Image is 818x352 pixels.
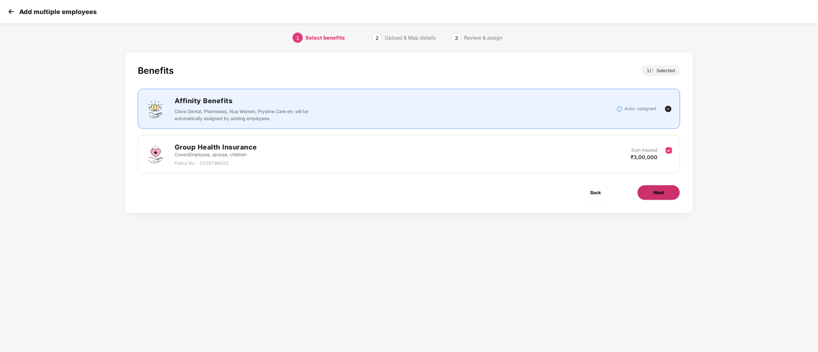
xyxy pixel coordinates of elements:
span: ₹3,00,000 [631,154,657,160]
img: svg+xml;base64,PHN2ZyB4bWxucz0iaHR0cDovL3d3dy53My5vcmcvMjAwMC9zdmciIHdpZHRoPSIzMCIgaGVpZ2h0PSIzMC... [6,7,16,16]
span: 3 [455,35,458,41]
div: Benefits [138,65,174,76]
div: 1 / Selected [641,65,680,76]
img: svg+xml;base64,PHN2ZyBpZD0iSW5mb18tXzMyeDMyIiBkYXRhLW5hbWU9IkluZm8gLSAzMngzMiIgeG1sbnM9Imh0dHA6Ly... [617,106,623,112]
button: Next [637,185,680,200]
h2: Group Health Insurance [175,142,257,152]
h2: Affinity Benefits [175,96,404,106]
div: Select benefits [305,33,345,43]
span: 1 [651,68,657,73]
div: Review & assign [464,33,502,43]
p: Sum Insured [631,147,657,154]
p: Clove Dental, Pharmeasy, Nua Women, Prystine Care etc will be automatically assigned by adding em... [175,108,312,122]
span: Next [654,189,664,196]
div: Upload & Map details [385,33,436,43]
p: Add multiple employees [19,8,97,16]
button: Back [574,185,617,200]
img: svg+xml;base64,PHN2ZyBpZD0iR3JvdXBfSGVhbHRoX0luc3VyYW5jZSIgZGF0YS1uYW1lPSJHcm91cCBIZWFsdGggSW5zdX... [146,145,165,164]
span: Back [590,189,601,196]
p: Auto-assigned [625,105,656,112]
span: 2 [375,35,379,41]
span: 1 [296,35,299,41]
p: Covers Employee, spouse, children [175,151,257,158]
img: svg+xml;base64,PHN2ZyBpZD0iVGljay0yNHgyNCIgeG1sbnM9Imh0dHA6Ly93d3cudzMub3JnLzIwMDAvc3ZnIiB3aWR0aD... [665,105,672,113]
p: Policy No. - 0239796025 [175,160,257,167]
img: svg+xml;base64,PHN2ZyBpZD0iQWZmaW5pdHlfQmVuZWZpdHMiIGRhdGEtbmFtZT0iQWZmaW5pdHkgQmVuZWZpdHMiIHhtbG... [146,99,165,119]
